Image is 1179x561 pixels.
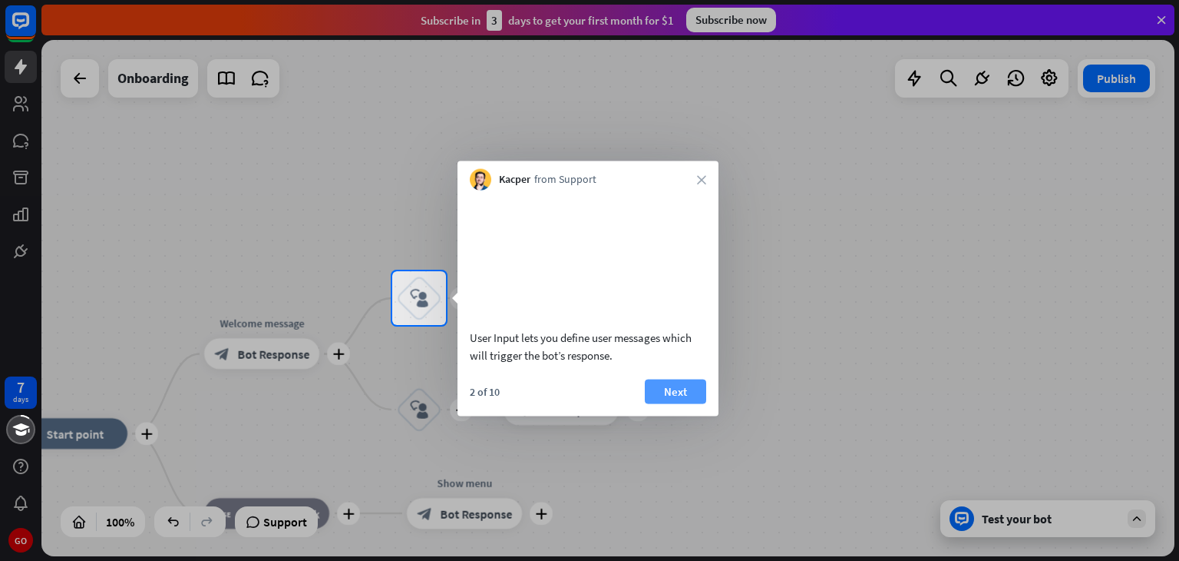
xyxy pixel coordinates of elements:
[534,172,596,188] span: from Support
[499,172,530,188] span: Kacper
[12,6,58,52] button: Open LiveChat chat widget
[470,384,500,398] div: 2 of 10
[697,175,706,184] i: close
[410,289,428,307] i: block_user_input
[470,328,706,363] div: User Input lets you define user messages which will trigger the bot’s response.
[645,379,706,403] button: Next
